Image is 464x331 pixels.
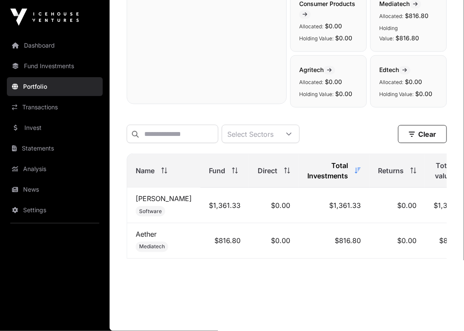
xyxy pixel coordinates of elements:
[307,160,348,181] span: Total Investments
[299,188,369,223] td: $1,361.33
[299,223,369,259] td: $816.80
[325,78,342,85] span: $0.00
[299,23,323,30] span: Allocated:
[421,290,464,331] iframe: Chat Widget
[405,12,428,19] span: $816.80
[7,98,103,117] a: Transactions
[378,165,404,176] span: Returns
[249,223,299,259] td: $0.00
[369,223,425,259] td: $0.00
[398,125,447,143] button: Clear
[379,13,403,19] span: Allocated:
[379,25,398,42] span: Holding Value:
[200,188,249,223] td: $1,361.33
[209,165,225,176] span: Fund
[299,66,335,73] span: Agritech
[249,188,299,223] td: $0.00
[299,91,333,97] span: Holding Value:
[7,57,103,75] a: Fund Investments
[379,91,413,97] span: Holding Value:
[405,78,422,85] span: $0.00
[369,188,425,223] td: $0.00
[7,159,103,178] a: Analysis
[136,165,155,176] span: Name
[299,35,333,42] span: Holding Value:
[396,34,419,42] span: $816.80
[7,77,103,96] a: Portfolio
[434,160,452,181] span: Total value
[258,165,277,176] span: Direct
[139,244,165,250] span: Mediatech
[139,208,162,215] span: Software
[7,180,103,199] a: News
[222,125,279,143] div: Select Sectors
[325,22,342,30] span: $0.00
[379,79,403,85] span: Allocated:
[299,79,323,85] span: Allocated:
[7,139,103,158] a: Statements
[136,230,157,238] a: Aether
[379,66,410,73] span: Edtech
[421,290,464,331] div: 聊天小组件
[136,194,192,203] a: [PERSON_NAME]
[415,90,432,97] span: $0.00
[10,9,79,26] img: Icehouse Ventures Logo
[335,34,352,42] span: $0.00
[7,201,103,220] a: Settings
[7,118,103,137] a: Invest
[335,90,352,97] span: $0.00
[200,223,249,259] td: $816.80
[7,36,103,55] a: Dashboard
